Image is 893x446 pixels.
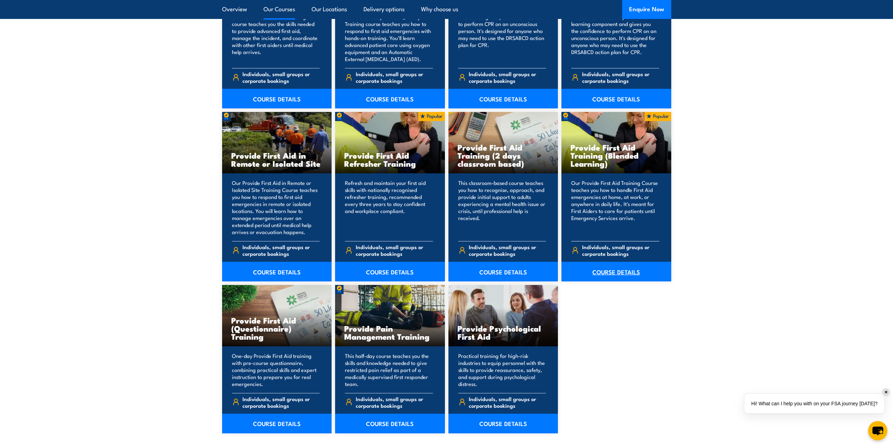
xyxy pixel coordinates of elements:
[469,244,546,257] span: Individuals, small groups or corporate bookings
[344,151,436,167] h3: Provide First Aid Refresher Training
[469,395,546,409] span: Individuals, small groups or corporate bookings
[231,316,323,340] h3: Provide First Aid (Questionnaire) Training
[882,388,890,396] div: ✕
[242,395,320,409] span: Individuals, small groups or corporate bookings
[222,262,332,281] a: COURSE DETAILS
[458,13,546,62] p: This course gives you the confidence to perform CPR on an unconscious person. It's designed for a...
[232,352,320,387] p: One-day Provide First Aid training with pre-course questionnaire, combining practical skills and ...
[744,394,885,413] div: Hi! What can I help you with on your FSA journey [DATE]?
[356,71,433,84] span: Individuals, small groups or corporate bookings
[335,262,445,281] a: COURSE DETAILS
[335,89,445,108] a: COURSE DETAILS
[868,421,887,440] button: chat-button
[448,414,558,433] a: COURSE DETAILS
[448,262,558,281] a: COURSE DETAILS
[561,89,671,108] a: COURSE DETAILS
[469,71,546,84] span: Individuals, small groups or corporate bookings
[561,262,671,281] a: COURSE DETAILS
[356,244,433,257] span: Individuals, small groups or corporate bookings
[335,414,445,433] a: COURSE DETAILS
[582,71,659,84] span: Individuals, small groups or corporate bookings
[232,179,320,235] p: Our Provide First Aid in Remote or Isolated Site Training Course teaches you how to respond to fi...
[458,352,546,387] p: Practical training for high-risk industries to equip personnel with the skills to provide reassur...
[345,13,433,62] p: Our Advanced [MEDICAL_DATA] Training course teaches you how to respond to first aid emergencies w...
[448,89,558,108] a: COURSE DETAILS
[356,395,433,409] span: Individuals, small groups or corporate bookings
[344,324,436,340] h3: Provide Pain Management Training
[222,414,332,433] a: COURSE DETAILS
[571,179,659,235] p: Our Provide First Aid Training Course teaches you how to handle First Aid emergencies at home, at...
[242,71,320,84] span: Individuals, small groups or corporate bookings
[458,179,546,235] p: This classroom-based course teaches you how to recognise, approach, and provide initial support t...
[345,179,433,235] p: Refresh and maintain your first aid skills with nationally recognised refresher training, recomme...
[458,324,549,340] h3: Provide Psychological First Aid
[582,244,659,257] span: Individuals, small groups or corporate bookings
[231,151,323,167] h3: Provide First Aid in Remote or Isolated Site
[242,244,320,257] span: Individuals, small groups or corporate bookings
[571,13,659,62] p: This course includes a pre-course learning component and gives you the confidence to perform CPR ...
[458,143,549,167] h3: Provide First Aid Training (2 days classroom based)
[232,13,320,62] p: Our Advanced First Aid training course teaches you the skills needed to provide advanced first ai...
[571,143,662,167] h3: Provide First Aid Training (Blended Learning)
[345,352,433,387] p: This half-day course teaches you the skills and knowledge needed to give restricted pain relief a...
[222,89,332,108] a: COURSE DETAILS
